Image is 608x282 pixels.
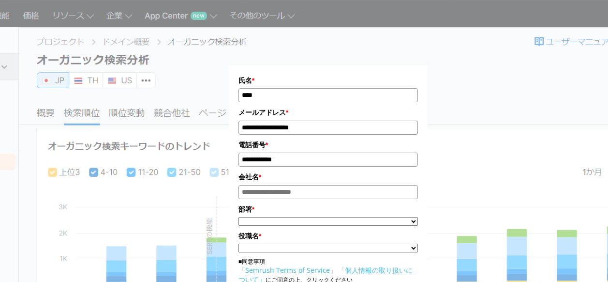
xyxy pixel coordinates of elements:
label: 電話番号 [238,140,418,150]
label: 部署 [238,204,418,215]
label: メールアドレス [238,107,418,118]
a: 「Semrush Terms of Service」 [238,266,337,275]
label: 会社名 [238,172,418,182]
label: 役職名 [238,231,418,241]
label: 氏名 [238,75,418,86]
